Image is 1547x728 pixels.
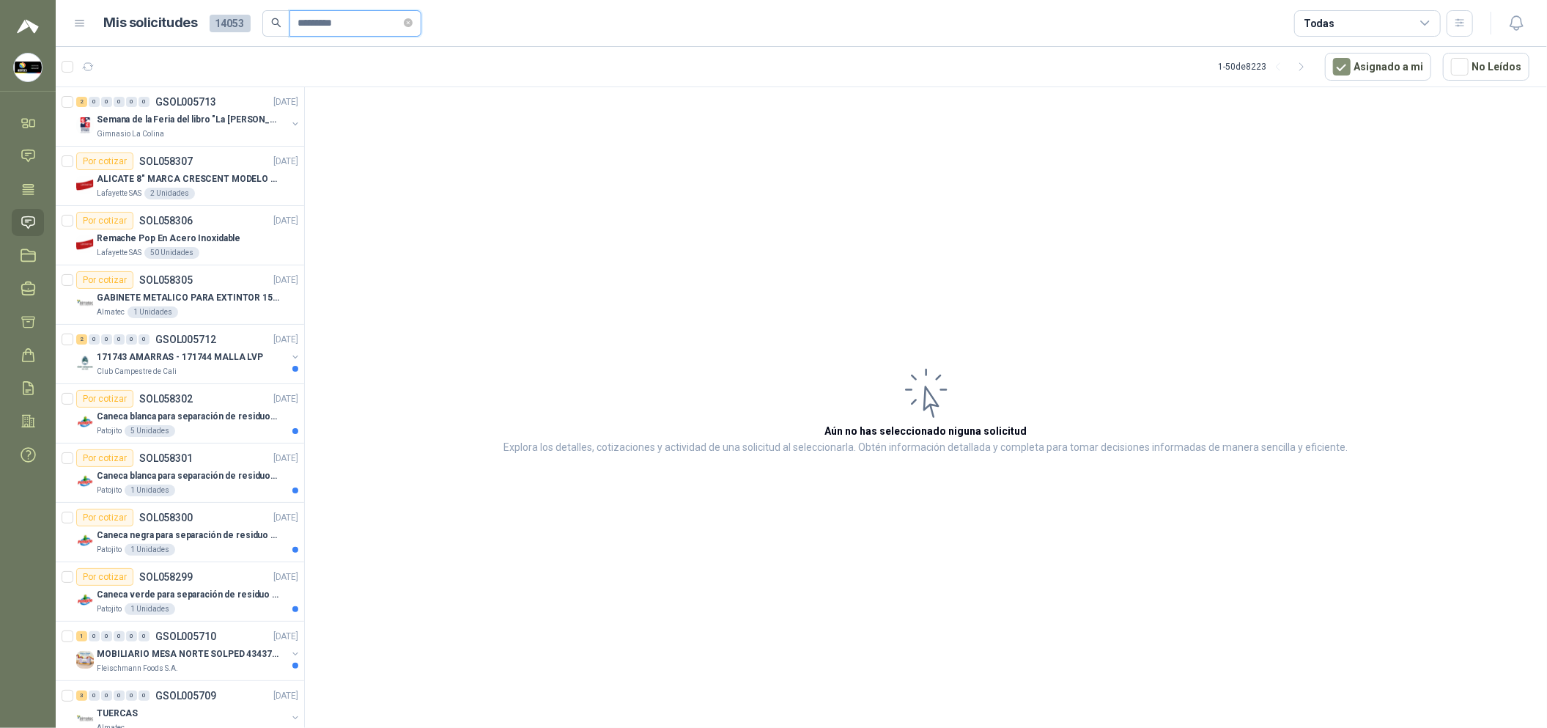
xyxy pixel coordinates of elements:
[139,275,193,285] p: SOL058305
[139,334,149,345] div: 0
[76,235,94,253] img: Company Logo
[1304,15,1334,32] div: Todas
[76,97,87,107] div: 2
[273,689,298,703] p: [DATE]
[76,413,94,431] img: Company Logo
[101,691,112,701] div: 0
[404,18,413,27] span: close-circle
[504,439,1348,457] p: Explora los detalles, cotizaciones y actividad de una solicitud al seleccionarla. Obtén informaci...
[273,95,298,109] p: [DATE]
[125,603,175,615] div: 1 Unidades
[56,206,304,265] a: Por cotizarSOL058306[DATE] Company LogoRemache Pop En Acero InoxidableLafayette SAS50 Unidades
[273,452,298,466] p: [DATE]
[139,453,193,463] p: SOL058301
[1218,55,1313,78] div: 1 - 50 de 8223
[76,271,133,289] div: Por cotizar
[139,631,149,641] div: 0
[273,630,298,644] p: [DATE]
[97,350,263,364] p: 171743 AMARRAS - 171744 MALLA LVP
[76,532,94,550] img: Company Logo
[97,128,164,140] p: Gimnasio La Colina
[97,529,279,543] p: Caneca negra para separación de residuo 55 LT
[97,366,177,378] p: Club Campestre de Cali
[76,93,301,140] a: 2 0 0 0 0 0 GSOL005713[DATE] Company LogoSemana de la Feria del libro "La [PERSON_NAME]"Gimnasio ...
[76,334,87,345] div: 2
[114,691,125,701] div: 0
[76,473,94,490] img: Company Logo
[76,509,133,526] div: Por cotizar
[139,572,193,582] p: SOL058299
[125,485,175,496] div: 1 Unidades
[273,155,298,169] p: [DATE]
[101,631,112,641] div: 0
[97,485,122,496] p: Patojito
[76,152,133,170] div: Por cotizar
[14,54,42,81] img: Company Logo
[97,291,279,305] p: GABINETE METALICO PARA EXTINTOR 15 LB
[139,156,193,166] p: SOL058307
[139,216,193,226] p: SOL058306
[114,334,125,345] div: 0
[139,97,149,107] div: 0
[97,603,122,615] p: Patojito
[97,425,122,437] p: Patojito
[97,544,122,556] p: Patojito
[76,592,94,609] img: Company Logo
[89,631,100,641] div: 0
[97,647,279,661] p: MOBILIARIO MESA NORTE SOLPED 4343782
[56,503,304,562] a: Por cotizarSOL058300[DATE] Company LogoCaneca negra para separación de residuo 55 LTPatojito1 Uni...
[126,97,137,107] div: 0
[101,97,112,107] div: 0
[56,384,304,444] a: Por cotizarSOL058302[DATE] Company LogoCaneca blanca para separación de residuos 121 LTPatojito5 ...
[97,113,279,127] p: Semana de la Feria del libro "La [PERSON_NAME]"
[76,176,94,194] img: Company Logo
[56,562,304,622] a: Por cotizarSOL058299[DATE] Company LogoCaneca verde para separación de residuo 55 LTPatojito1 Uni...
[125,425,175,437] div: 5 Unidades
[76,295,94,312] img: Company Logo
[97,707,138,721] p: TUERCAS
[104,12,198,34] h1: Mis solicitudes
[76,117,94,134] img: Company Logo
[155,691,216,701] p: GSOL005709
[97,188,141,199] p: Lafayette SAS
[1325,53,1431,81] button: Asignado a mi
[126,334,137,345] div: 0
[97,469,279,483] p: Caneca blanca para separación de residuos 10 LT
[76,354,94,372] img: Company Logo
[97,410,279,424] p: Caneca blanca para separación de residuos 121 LT
[97,306,125,318] p: Almatec
[404,16,413,30] span: close-circle
[271,18,281,28] span: search
[273,570,298,584] p: [DATE]
[97,588,279,602] p: Caneca verde para separación de residuo 55 LT
[56,444,304,503] a: Por cotizarSOL058301[DATE] Company LogoCaneca blanca para separación de residuos 10 LTPatojito1 U...
[155,334,216,345] p: GSOL005712
[89,97,100,107] div: 0
[126,691,137,701] div: 0
[155,97,216,107] p: GSOL005713
[76,631,87,641] div: 1
[76,449,133,467] div: Por cotizar
[144,247,199,259] div: 50 Unidades
[273,511,298,525] p: [DATE]
[76,568,133,586] div: Por cotizar
[97,172,279,186] p: ALICATE 8" MARCA CRESCENT MODELO 38008tv
[76,628,301,674] a: 1 0 0 0 0 0 GSOL005710[DATE] Company LogoMOBILIARIO MESA NORTE SOLPED 4343782Fleischmann Foods S.A.
[76,651,94,669] img: Company Logo
[76,331,301,378] a: 2 0 0 0 0 0 GSOL005712[DATE] Company Logo171743 AMARRAS - 171744 MALLA LVPClub Campestre de Cali
[210,15,251,32] span: 14053
[114,97,125,107] div: 0
[825,423,1027,439] h3: Aún no has seleccionado niguna solicitud
[273,392,298,406] p: [DATE]
[76,710,94,728] img: Company Logo
[273,214,298,228] p: [DATE]
[56,265,304,325] a: Por cotizarSOL058305[DATE] Company LogoGABINETE METALICO PARA EXTINTOR 15 LBAlmatec1 Unidades
[97,232,240,246] p: Remache Pop En Acero Inoxidable
[114,631,125,641] div: 0
[17,18,39,35] img: Logo peakr
[126,631,137,641] div: 0
[139,394,193,404] p: SOL058302
[89,691,100,701] div: 0
[128,306,178,318] div: 1 Unidades
[144,188,195,199] div: 2 Unidades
